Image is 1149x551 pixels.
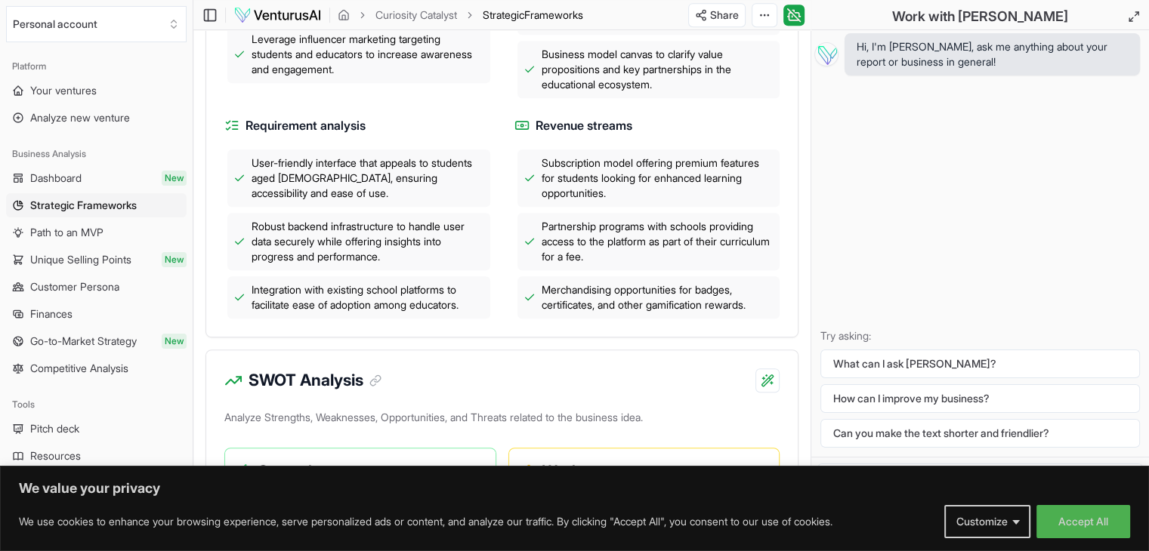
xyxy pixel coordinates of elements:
[30,448,81,463] span: Resources
[30,110,130,125] span: Analyze new venture
[252,219,484,264] span: Robust backend infrastructure to handle user data securely while offering insights into progress ...
[375,8,457,23] a: Curiosity Catalyst
[892,6,1068,27] h2: Work with [PERSON_NAME]
[6,106,187,130] a: Analyze new venture
[814,42,839,66] img: Vera
[6,356,187,380] a: Competitive Analysis
[6,444,187,468] a: Resources
[162,252,187,267] span: New
[6,302,187,326] a: Finances
[6,220,187,245] a: Path to an MVP
[224,407,780,434] p: Analyze Strengths, Weaknesses, Opportunities, and Threats related to the business idea.
[944,505,1030,538] button: Customize
[30,171,82,186] span: Dashboard
[6,392,187,417] div: Tools
[542,282,774,312] span: Merchandising opportunities for badges, certificates, and other gamification rewards.
[6,248,187,272] a: Unique Selling PointsNew
[6,329,187,353] a: Go-to-Market StrategyNew
[30,334,137,349] span: Go-to-Market Strategy
[542,155,774,201] span: Subscription model offering premium features for students looking for enhanced learning opportuni...
[237,460,471,482] h3: Strengths
[19,479,1130,497] p: We value your privacy
[252,282,484,312] span: Integration with existing school platforms to facilitate ease of adoption among educators.
[6,275,187,299] a: Customer Persona
[30,198,137,213] span: Strategic Frameworks
[524,8,583,21] span: Frameworks
[162,334,187,349] span: New
[820,328,1140,343] p: Try asking:
[483,8,583,23] span: StrategicFrameworks
[249,368,381,392] h3: SWOT Analysis
[688,3,746,27] button: Share
[857,39,1128,69] span: Hi, I'm [PERSON_NAME], ask me anything about your report or business in general!
[233,6,322,24] img: logo
[6,142,187,166] div: Business Analysis
[820,419,1140,448] button: Can you make the text shorter and friendlier?
[6,78,187,103] a: Your ventures
[30,361,128,376] span: Competitive Analysis
[521,460,755,482] h3: Weaknesses
[19,513,832,531] p: We use cookies to enhance your browsing experience, serve personalized ads or content, and analyz...
[6,417,187,441] a: Pitch deck
[6,166,187,190] a: DashboardNew
[6,6,187,42] button: Select an organization
[162,171,187,186] span: New
[252,32,484,77] span: Leverage influencer marketing targeting students and educators to increase awareness and engagement.
[1036,505,1130,538] button: Accept All
[820,349,1140,378] button: What can I ask [PERSON_NAME]?
[710,8,739,23] span: Share
[246,116,366,135] span: Requirement analysis
[30,421,79,436] span: Pitch deck
[6,54,187,78] div: Platform
[30,225,103,240] span: Path to an MVP
[30,306,73,322] span: Finances
[536,116,632,135] span: Revenue streams
[542,47,774,92] span: Business model canvas to clarify value propositions and key partnerships in the educational ecosy...
[6,193,187,217] a: Strategic Frameworks
[30,83,97,98] span: Your ventures
[252,155,484,201] span: User-friendly interface that appeals to students aged [DEMOGRAPHIC_DATA], ensuring accessibility ...
[542,219,774,264] span: Partnership programs with schools providing access to the platform as part of their curriculum fo...
[30,279,119,294] span: Customer Persona
[30,252,131,267] span: Unique Selling Points
[820,384,1140,413] button: How can I improve my business?
[338,8,583,23] nav: breadcrumb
